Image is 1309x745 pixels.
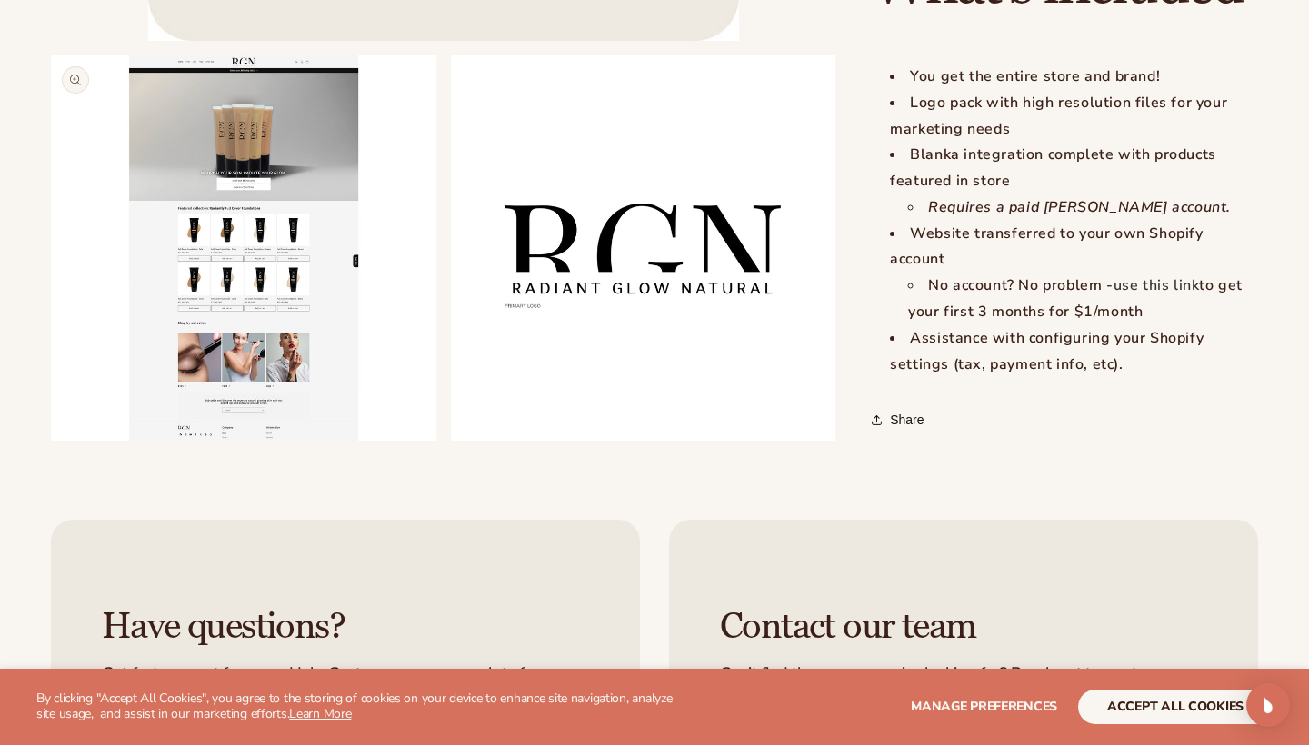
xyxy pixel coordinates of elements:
p: By clicking "Accept All Cookies", you agree to the storing of cookies on your device to enhance s... [36,691,684,722]
button: Manage preferences [911,690,1057,724]
h3: Contact our team [720,607,1207,647]
button: Share [872,400,929,440]
span: Manage preferences [911,698,1057,715]
button: accept all cookies [1078,690,1273,724]
p: Get fast support from our Help Center – we answer a lot of common questions there. [102,665,589,701]
em: Requires a paid [PERSON_NAME] account. [928,197,1231,217]
li: Website transferred to your own Shopify account [890,221,1258,325]
h3: Have questions? [102,607,589,647]
a: Learn More [289,705,351,722]
p: Can’t find the answer you’re looking for? Reach out to our team directly and we’ll get back to yo... [720,665,1207,701]
li: No account? No problem - to get your first 3 months for $1/month [908,273,1258,325]
li: Logo pack with high resolution files for your marketing needs [890,90,1258,143]
li: You get the entire store and brand! [890,64,1258,90]
div: Open Intercom Messenger [1246,683,1290,727]
a: use this link [1114,275,1200,295]
li: Assistance with configuring your Shopify settings (tax, payment info, etc). [890,325,1258,378]
li: Blanka integration complete with products featured in store [890,142,1258,220]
